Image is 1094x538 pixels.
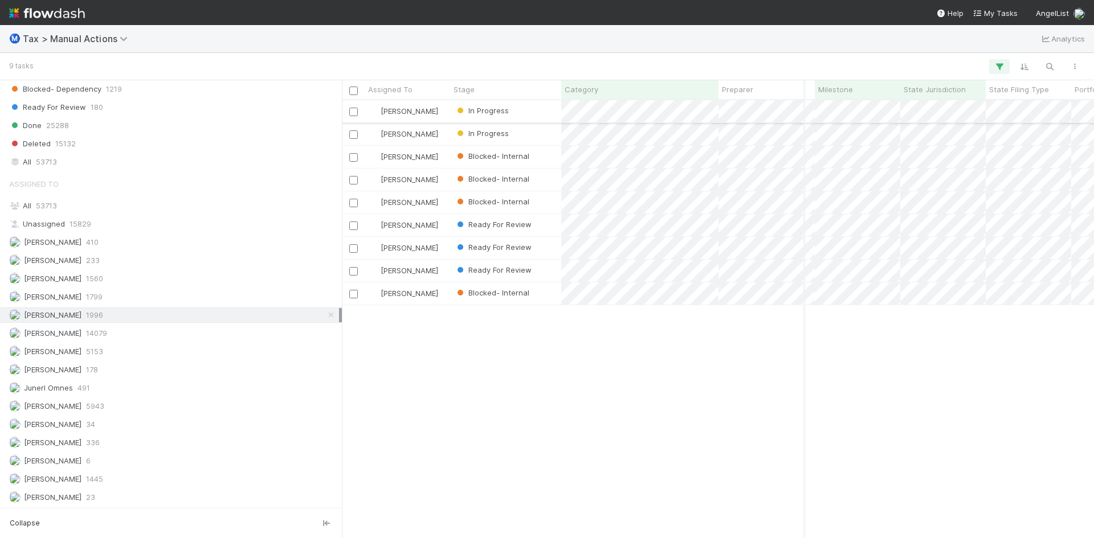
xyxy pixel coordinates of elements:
[349,199,358,207] input: Toggle Row Selected
[9,155,339,169] div: All
[973,7,1018,19] a: My Tasks
[86,363,98,377] span: 178
[936,7,964,19] div: Help
[455,220,532,229] span: Ready For Review
[9,100,86,114] span: Ready For Review
[381,198,438,207] span: [PERSON_NAME]
[9,418,21,430] img: avatar_5106bb14-94e9-4897-80de-6ae81081f36d.png
[455,287,529,298] div: Blocked- Internal
[455,219,532,230] div: Ready For Review
[349,153,358,162] input: Toggle Row Selected
[370,243,379,252] img: avatar_e41e7ae5-e7d9-4d8d-9f56-31b0d7a2f4fd.png
[349,267,358,276] input: Toggle Row Selected
[369,105,438,117] div: [PERSON_NAME]
[349,221,358,230] input: Toggle Row Selected
[86,344,103,359] span: 5153
[369,128,438,139] div: [PERSON_NAME]
[24,365,81,374] span: [PERSON_NAME]
[24,237,81,247] span: [PERSON_NAME]
[9,309,21,321] img: avatar_e41e7ae5-e7d9-4d8d-9f56-31b0d7a2f4fd.png
[381,152,438,161] span: [PERSON_NAME]
[36,201,57,210] span: 53713
[369,196,438,208] div: [PERSON_NAME]
[55,137,76,151] span: 15132
[370,198,379,207] img: avatar_e41e7ae5-e7d9-4d8d-9f56-31b0d7a2f4fd.png
[9,82,101,96] span: Blocked- Dependency
[370,106,379,116] img: avatar_e41e7ae5-e7d9-4d8d-9f56-31b0d7a2f4fd.png
[91,100,103,114] span: 180
[9,3,85,23] img: logo-inverted-e16ddd16eac7371096b0.svg
[455,129,509,138] span: In Progress
[455,264,532,276] div: Ready For Review
[9,364,21,375] img: avatar_c8e523dd-415a-4cf0-87a3-4b787501e7b6.png
[36,155,57,169] span: 53713
[381,175,438,184] span: [PERSON_NAME]
[86,253,100,268] span: 233
[106,82,122,96] span: 1219
[349,244,358,253] input: Toggle Row Selected
[24,256,81,265] span: [PERSON_NAME]
[24,347,81,356] span: [PERSON_NAME]
[722,84,753,95] span: Preparer
[10,518,40,528] span: Collapse
[349,130,358,139] input: Toggle Row Selected
[349,290,358,298] input: Toggle Row Selected
[24,401,81,410] span: [PERSON_NAME]
[989,84,1049,95] span: State Filing Type
[9,199,339,213] div: All
[9,254,21,266] img: avatar_45ea4894-10ca-450f-982d-dabe3bd75b0b.png
[9,455,21,466] img: avatar_7d33b4c2-6dd7-4bf3-9761-6f087fa0f5c6.png
[24,438,81,447] span: [PERSON_NAME]
[1040,32,1085,46] a: Analytics
[86,472,103,486] span: 1445
[24,456,81,465] span: [PERSON_NAME]
[77,381,90,395] span: 491
[454,84,475,95] span: Stage
[369,174,438,185] div: [PERSON_NAME]
[381,106,438,116] span: [PERSON_NAME]
[370,152,379,161] img: avatar_e41e7ae5-e7d9-4d8d-9f56-31b0d7a2f4fd.png
[86,308,103,322] span: 1996
[818,84,853,95] span: Milestone
[455,288,529,297] span: Blocked- Internal
[24,310,81,319] span: [PERSON_NAME]
[349,108,358,116] input: Toggle Row Selected
[370,175,379,184] img: avatar_e41e7ae5-e7d9-4d8d-9f56-31b0d7a2f4fd.png
[455,196,529,207] div: Blocked- Internal
[455,241,532,253] div: Ready For Review
[9,173,59,195] span: Assigned To
[455,128,509,139] div: In Progress
[1036,9,1069,18] span: AngelList
[455,174,529,183] span: Blocked- Internal
[369,219,438,231] div: [PERSON_NAME]
[9,61,34,71] small: 9 tasks
[24,383,73,392] span: Junerl Omnes
[86,326,107,340] span: 14079
[9,236,21,248] img: avatar_55a2f090-1307-4765-93b4-f04da16234ba.png
[455,265,532,274] span: Ready For Review
[565,84,598,95] span: Category
[455,173,529,184] div: Blocked- Internal
[86,399,104,413] span: 5943
[369,288,438,299] div: [PERSON_NAME]
[381,243,438,252] span: [PERSON_NAME]
[381,266,438,275] span: [PERSON_NAME]
[369,265,438,276] div: [PERSON_NAME]
[86,454,91,468] span: 6
[9,346,21,357] img: avatar_711f55b7-5a46-40da-996f-bc93b6b86381.png
[370,266,379,275] img: avatar_e41e7ae5-e7d9-4d8d-9f56-31b0d7a2f4fd.png
[368,84,413,95] span: Assigned To
[381,289,438,298] span: [PERSON_NAME]
[455,197,529,206] span: Blocked- Internal
[904,84,966,95] span: State Jurisdiction
[1073,8,1085,19] img: avatar_e41e7ae5-e7d9-4d8d-9f56-31b0d7a2f4fd.png
[370,289,379,298] img: avatar_e41e7ae5-e7d9-4d8d-9f56-31b0d7a2f4fd.png
[369,151,438,162] div: [PERSON_NAME]
[9,118,42,133] span: Done
[23,33,133,44] span: Tax > Manual Actions
[370,220,379,229] img: avatar_e41e7ae5-e7d9-4d8d-9f56-31b0d7a2f4fd.png
[455,105,509,116] div: In Progress
[9,491,21,503] img: avatar_cc3a00d7-dd5c-4a2f-8d58-dd6545b20c0d.png
[369,242,438,253] div: [PERSON_NAME]
[86,290,103,304] span: 1799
